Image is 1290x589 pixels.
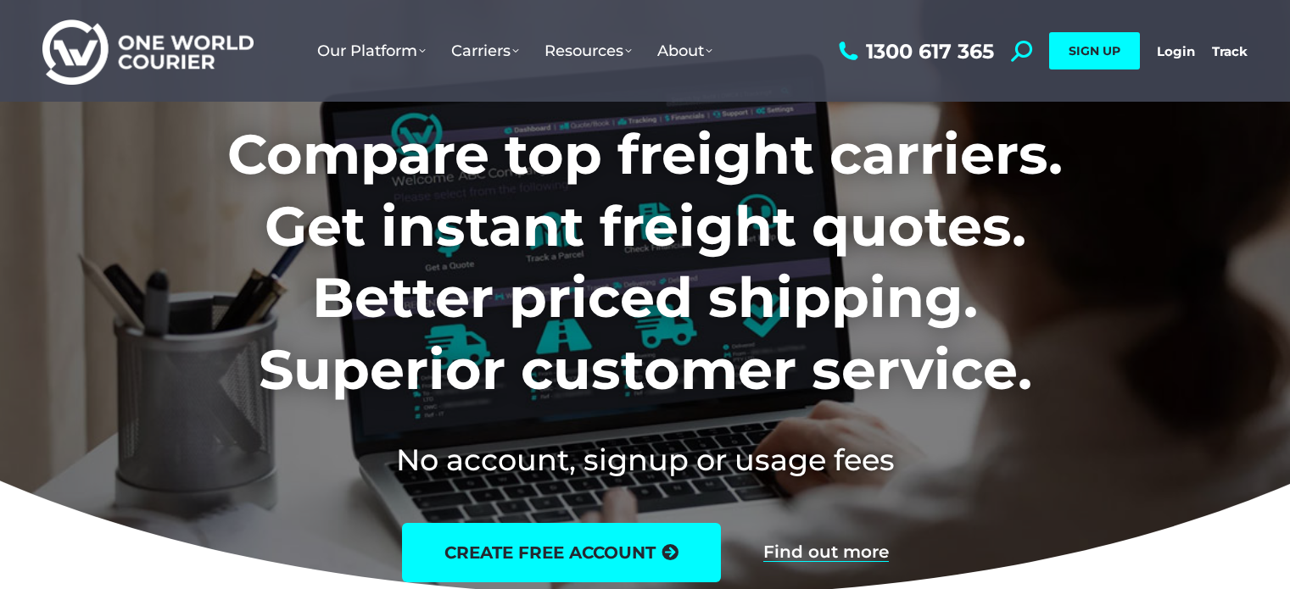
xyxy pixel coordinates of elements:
[1157,43,1195,59] a: Login
[1069,43,1120,58] span: SIGN UP
[451,42,519,60] span: Carriers
[438,25,532,77] a: Carriers
[115,119,1175,405] h1: Compare top freight carriers. Get instant freight quotes. Better priced shipping. Superior custom...
[1212,43,1248,59] a: Track
[304,25,438,77] a: Our Platform
[317,42,426,60] span: Our Platform
[115,439,1175,481] h2: No account, signup or usage fees
[402,523,721,582] a: create free account
[42,17,254,86] img: One World Courier
[657,42,712,60] span: About
[544,42,632,60] span: Resources
[835,41,994,62] a: 1300 617 365
[532,25,645,77] a: Resources
[1049,32,1140,69] a: SIGN UP
[763,543,889,562] a: Find out more
[645,25,725,77] a: About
